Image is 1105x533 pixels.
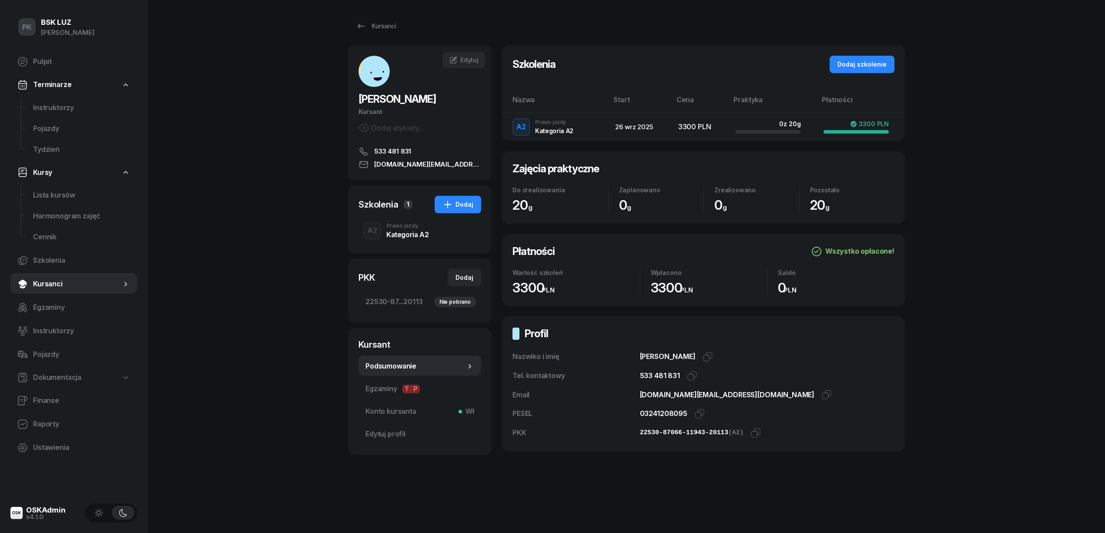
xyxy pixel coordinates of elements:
[784,286,797,294] small: PLN
[435,196,481,213] button: Dodaj
[33,325,130,337] span: Instruktorzy
[358,339,481,351] div: Kursant
[10,250,137,271] a: Szkolenia
[33,231,130,243] span: Cennik
[365,429,474,440] span: Edytuj profil
[640,352,696,361] span: [PERSON_NAME]
[640,389,814,401] div: [DOMAIN_NAME][EMAIL_ADDRESS][DOMAIN_NAME]
[365,383,474,395] span: Egzaminy
[462,406,474,417] span: Wł
[443,52,485,68] a: Edytuj
[434,297,476,307] div: Nie pobrano
[728,429,743,436] span: (A2)
[33,442,130,453] span: Ustawienia
[33,349,130,360] span: Pojazdy
[33,419,130,430] span: Raporty
[512,186,608,194] div: Do zrealizowania
[512,280,640,296] div: 3300
[512,389,640,401] div: Email
[364,223,381,238] div: A2
[608,94,671,113] th: Start
[356,21,396,31] div: Kursanci
[364,222,381,239] button: A2
[33,56,130,67] span: Pulpit
[26,118,137,139] a: Pojazdy
[358,198,398,211] div: Szkolenia
[817,94,905,113] th: Płatności
[26,185,137,206] a: Lista kursów
[512,269,640,276] div: Wartość szkoleń
[26,206,137,227] a: Harmonogram zajęć
[33,144,130,155] span: Tydzień
[33,211,130,222] span: Harmonogram zajęć
[33,190,130,201] span: Lista kursów
[33,372,81,383] span: Dokumentacja
[542,286,555,294] small: PLN
[671,94,729,113] th: Cena
[10,51,137,72] a: Pulpit
[837,59,887,70] div: Dodaj szkolenie
[374,159,481,170] span: [DOMAIN_NAME][EMAIL_ADDRESS][DOMAIN_NAME]
[448,269,481,286] button: Dodaj
[678,121,722,133] div: 3300 PLN
[358,292,481,312] a: 22530-87...20113Nie pobrano
[723,203,727,211] small: g
[26,227,137,248] a: Cennik
[512,370,640,382] div: Tel. kontaktowy
[358,272,375,284] div: PKK
[778,269,894,276] div: Saldo
[651,280,767,296] div: 3300
[358,356,481,377] a: Podsumowanie
[825,203,830,211] small: g
[33,302,130,313] span: Egzaminy
[358,159,481,170] a: [DOMAIN_NAME][EMAIL_ADDRESS][DOMAIN_NAME]
[365,406,474,417] span: Konto kursanta
[512,162,599,176] h2: Zajęcia praktyczne
[10,274,137,295] a: Kursanci
[404,200,412,209] span: 1
[33,167,52,178] span: Kursy
[41,19,94,26] div: BSK LUZ
[358,106,481,117] div: Kursant
[442,199,473,210] div: Dodaj
[358,379,481,399] a: EgzaminyTP
[779,120,800,127] div: 0 z 20g
[651,269,767,276] div: Wpłacono
[33,395,130,406] span: Finanse
[33,79,71,91] span: Terminarze
[512,427,640,439] div: PKK
[10,344,137,365] a: Pojazdy
[830,56,894,73] button: Dodaj szkolenie
[358,218,481,243] button: A2Prawo jazdyKategoria A2
[680,286,693,294] small: PLN
[402,385,411,393] span: T
[619,186,704,194] div: Zaplanowano
[26,139,137,160] a: Tydzień
[528,203,532,211] small: g
[512,57,556,71] h2: Szkolenia
[386,223,429,228] div: Prawo jazdy
[460,56,479,64] span: Edytuj
[26,514,66,520] div: v4.1.0
[33,123,130,134] span: Pojazdy
[10,368,137,388] a: Dokumentacja
[33,255,130,266] span: Szkolenia
[33,102,130,114] span: Instruktorzy
[455,272,473,283] div: Dodaj
[10,163,137,183] a: Kursy
[10,390,137,411] a: Finanse
[502,94,608,113] th: Nazwa
[411,385,420,393] span: P
[640,427,744,439] div: 22530-87066-11943-20113
[10,321,137,342] a: Instruktorzy
[365,361,465,372] span: Podsumowanie
[512,245,555,258] h2: Płatności
[10,414,137,435] a: Raporty
[512,352,559,361] span: Nazwiko i imię
[640,370,680,382] div: 533 481 831
[41,27,94,38] div: [PERSON_NAME]
[728,94,817,113] th: Praktyka
[386,231,429,238] div: Kategoria A2
[512,408,640,419] div: PESEL
[810,186,895,194] div: Pozostało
